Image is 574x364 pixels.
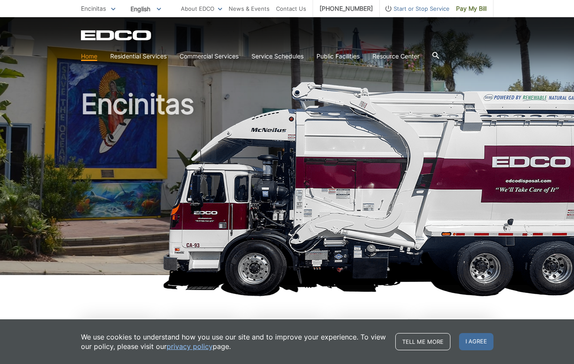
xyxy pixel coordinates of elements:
a: Commercial Services [180,52,239,61]
span: Encinitas [81,5,106,12]
a: Public Facilities [316,52,360,61]
a: Tell me more [395,333,450,350]
a: EDCD logo. Return to the homepage. [81,30,152,40]
h1: Encinitas [81,90,493,279]
span: I agree [459,333,493,350]
a: Service Schedules [251,52,304,61]
a: Resource Center [372,52,419,61]
a: Residential Services [110,52,167,61]
a: News & Events [229,4,270,13]
p: We use cookies to understand how you use our site and to improve your experience. To view our pol... [81,332,387,351]
span: English [124,2,168,16]
a: privacy policy [167,342,213,351]
span: Pay My Bill [456,4,487,13]
a: Home [81,52,97,61]
a: About EDCO [181,4,222,13]
a: Contact Us [276,4,306,13]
